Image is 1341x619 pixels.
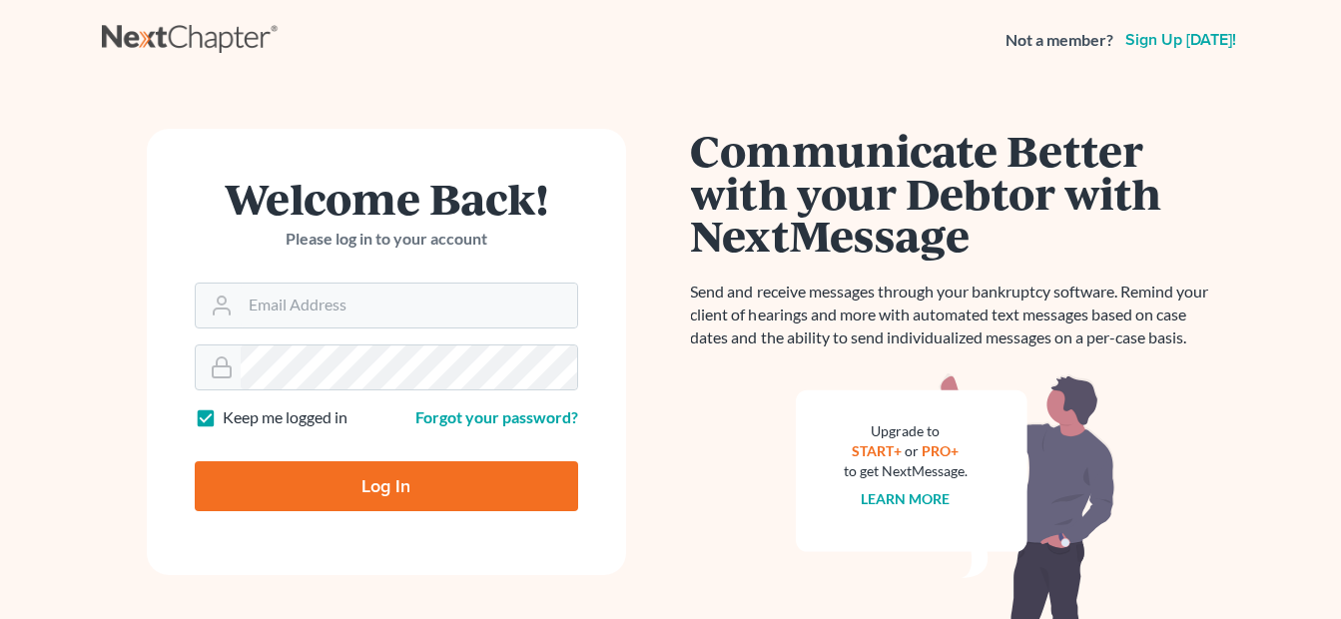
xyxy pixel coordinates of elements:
p: Please log in to your account [195,228,578,251]
div: Upgrade to [844,421,968,441]
div: to get NextMessage. [844,461,968,481]
a: Sign up [DATE]! [1121,32,1240,48]
h1: Communicate Better with your Debtor with NextMessage [691,129,1220,257]
a: Forgot your password? [415,407,578,426]
a: PRO+ [922,442,959,459]
input: Log In [195,461,578,511]
a: Learn more [861,490,950,507]
input: Email Address [241,284,577,327]
span: or [905,442,919,459]
h1: Welcome Back! [195,177,578,220]
a: START+ [852,442,902,459]
p: Send and receive messages through your bankruptcy software. Remind your client of hearings and mo... [691,281,1220,349]
strong: Not a member? [1006,29,1113,52]
label: Keep me logged in [223,406,347,429]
